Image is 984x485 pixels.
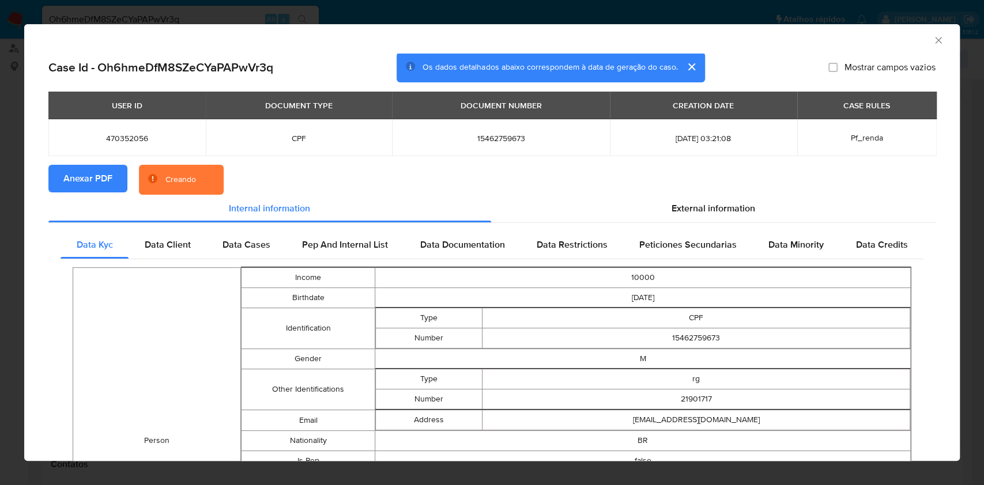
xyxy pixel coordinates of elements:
[241,431,375,451] td: Nationality
[375,431,911,451] td: BR
[537,238,608,251] span: Data Restrictions
[453,96,548,115] div: DOCUMENT NUMBER
[241,308,375,349] td: Identification
[844,62,936,73] span: Mostrar campos vazios
[482,369,910,389] td: rg
[63,166,112,191] span: Anexar PDF
[220,133,378,143] span: CPF
[423,62,677,73] span: Os dados detalhados abaixo correspondem à data de geração do caso.
[48,60,273,75] h2: Case Id - Oh6hmeDfM8SZeCYaPAPwVr3q
[241,288,375,308] td: Birthdate
[836,96,897,115] div: CASE RULES
[77,238,113,251] span: Data Kyc
[61,231,923,259] div: Detailed internal info
[165,174,196,185] div: Creando
[855,238,907,251] span: Data Credits
[62,133,192,143] span: 470352056
[375,349,911,369] td: M
[48,195,936,222] div: Detailed info
[376,308,482,328] td: Type
[482,308,910,328] td: CPF
[376,410,482,430] td: Address
[302,238,388,251] span: Pep And Internal List
[639,238,737,251] span: Peticiones Secundarias
[241,410,375,431] td: Email
[666,96,741,115] div: CREATION DATE
[376,389,482,410] td: Number
[406,133,595,143] span: 15462759673
[223,238,270,251] span: Data Cases
[375,288,911,308] td: [DATE]
[482,410,910,430] td: [EMAIL_ADDRESS][DOMAIN_NAME]
[851,132,883,143] span: Pf_renda
[624,133,783,143] span: [DATE] 03:21:08
[376,369,482,389] td: Type
[48,165,127,192] button: Anexar PDF
[105,96,149,115] div: USER ID
[768,238,824,251] span: Data Minority
[672,202,755,215] span: External information
[145,238,191,251] span: Data Client
[375,451,911,471] td: false
[376,328,482,348] td: Number
[241,349,375,369] td: Gender
[482,389,910,410] td: 21901717
[828,63,838,72] input: Mostrar campos vazios
[375,268,911,288] td: 10000
[241,369,375,410] td: Other Identifications
[258,96,340,115] div: DOCUMENT TYPE
[933,35,943,45] button: Fechar a janela
[677,53,705,81] button: cerrar
[241,268,375,288] td: Income
[229,202,310,215] span: Internal information
[482,328,910,348] td: 15462759673
[24,24,960,461] div: closure-recommendation-modal
[241,451,375,471] td: Is Pep
[420,238,504,251] span: Data Documentation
